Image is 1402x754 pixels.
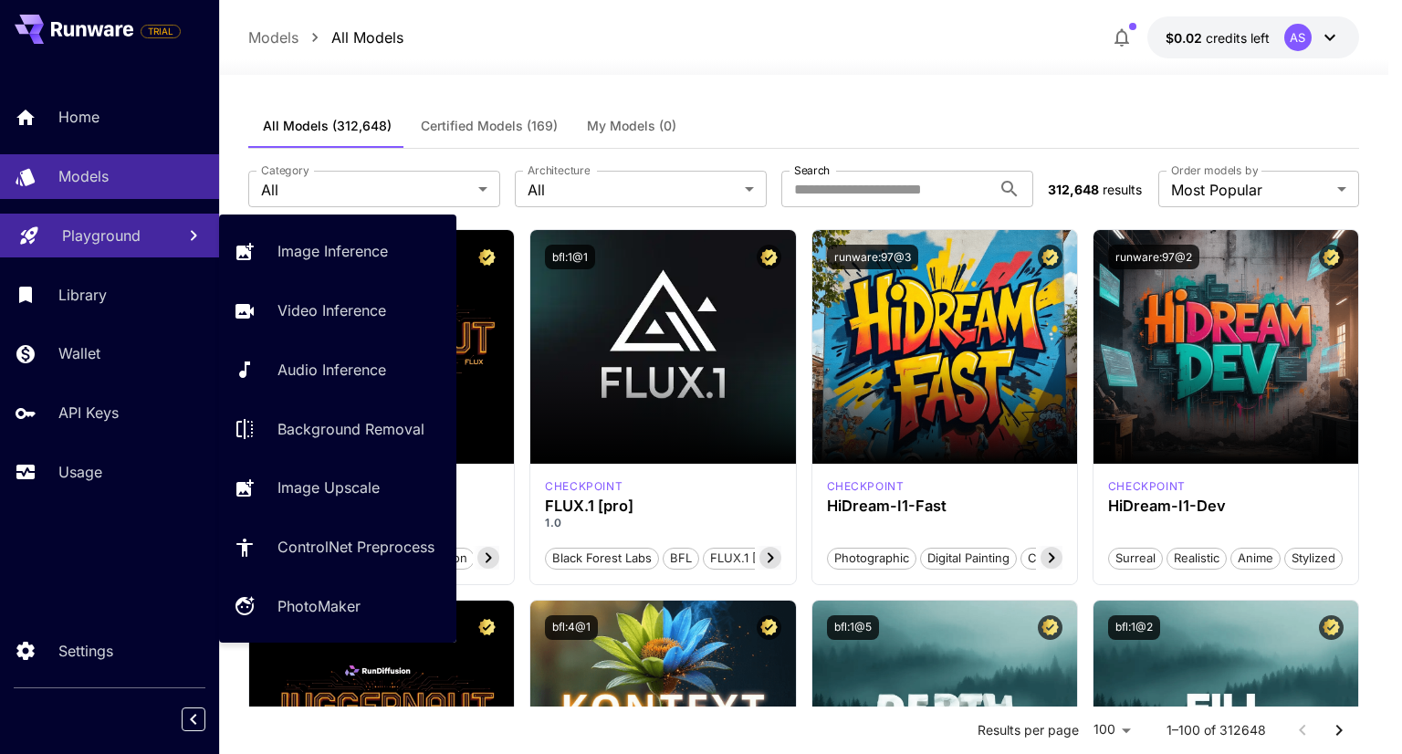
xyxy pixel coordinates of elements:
[587,118,676,134] span: My Models (0)
[794,162,830,178] label: Search
[219,584,456,629] a: PhotoMaker
[827,497,1062,515] h3: HiDream-I1-Fast
[827,478,905,495] div: HiDream Fast
[261,162,309,178] label: Category
[277,595,361,617] p: PhotoMaker
[219,348,456,393] a: Audio Inference
[62,225,141,246] p: Playground
[1086,717,1137,743] div: 100
[248,26,403,48] nav: breadcrumb
[475,245,499,269] button: Certified Model – Vetted for best performance and includes a commercial license.
[827,478,905,495] p: checkpoint
[1321,712,1357,749] button: Go to next page
[261,179,471,201] span: All
[475,615,499,640] button: Certified Model – Vetted for best performance and includes a commercial license.
[58,284,107,306] p: Library
[1171,162,1258,178] label: Order models by
[277,418,424,440] p: Background Removal
[1284,24,1312,51] div: AS
[1108,478,1186,495] div: HiDream Dev
[545,245,595,269] button: bfl:1@1
[277,536,434,558] p: ControlNet Preprocess
[182,707,205,731] button: Collapse sidebar
[1166,30,1206,46] span: $0.02
[219,288,456,333] a: Video Inference
[828,550,915,568] span: Photographic
[545,497,780,515] h3: FLUX.1 [pro]
[1231,550,1280,568] span: Anime
[757,615,781,640] button: Certified Model – Vetted for best performance and includes a commercial license.
[546,550,658,568] span: Black Forest Labs
[331,26,403,48] p: All Models
[141,20,181,42] span: Add your payment card to enable full platform functionality.
[421,118,558,134] span: Certified Models (169)
[1108,615,1160,640] button: bfl:1@2
[528,179,738,201] span: All
[58,640,113,662] p: Settings
[1108,497,1344,515] h3: HiDream-I1-Dev
[827,245,918,269] button: runware:97@3
[277,359,386,381] p: Audio Inference
[277,240,388,262] p: Image Inference
[58,342,100,364] p: Wallet
[1103,182,1142,197] span: results
[528,162,590,178] label: Architecture
[1109,550,1162,568] span: Surreal
[277,299,386,321] p: Video Inference
[219,229,456,274] a: Image Inference
[1021,550,1090,568] span: Cinematic
[141,25,180,38] span: TRIAL
[277,476,380,498] p: Image Upscale
[1171,179,1330,201] span: Most Popular
[827,615,879,640] button: bfl:1@5
[248,26,298,48] p: Models
[1285,550,1342,568] span: Stylized
[545,478,623,495] div: fluxpro
[263,118,392,134] span: All Models (312,648)
[545,478,623,495] p: checkpoint
[704,550,787,568] span: FLUX.1 [pro]
[58,461,102,483] p: Usage
[1108,245,1199,269] button: runware:97@2
[219,466,456,510] a: Image Upscale
[1167,550,1226,568] span: Realistic
[219,525,456,570] a: ControlNet Preprocess
[58,402,119,424] p: API Keys
[757,245,781,269] button: Certified Model – Vetted for best performance and includes a commercial license.
[58,165,109,187] p: Models
[1038,245,1062,269] button: Certified Model – Vetted for best performance and includes a commercial license.
[1206,30,1270,46] span: credits left
[921,550,1016,568] span: Digital Painting
[1319,245,1344,269] button: Certified Model – Vetted for best performance and includes a commercial license.
[1147,16,1359,58] button: $0.0234
[978,721,1079,739] p: Results per page
[1166,28,1270,47] div: $0.0234
[58,106,99,128] p: Home
[1038,615,1062,640] button: Certified Model – Vetted for best performance and includes a commercial license.
[545,515,780,531] p: 1.0
[195,703,219,736] div: Collapse sidebar
[545,615,598,640] button: bfl:4@1
[1108,478,1186,495] p: checkpoint
[664,550,698,568] span: BFL
[1048,182,1099,197] span: 312,648
[219,406,456,451] a: Background Removal
[1319,615,1344,640] button: Certified Model – Vetted for best performance and includes a commercial license.
[1167,721,1266,739] p: 1–100 of 312648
